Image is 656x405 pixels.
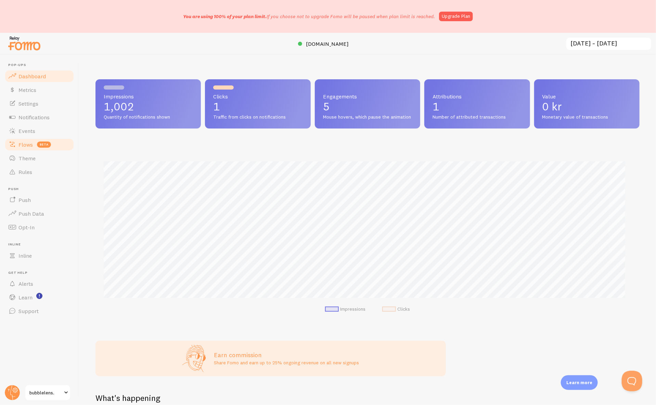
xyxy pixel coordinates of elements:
[8,63,75,67] span: Pop-ups
[561,375,598,390] div: Learn more
[214,351,359,359] h3: Earn commission
[622,371,642,391] iframe: Help Scout Beacon - Open
[4,207,75,220] a: Push Data
[4,277,75,291] a: Alerts
[18,141,33,148] span: Flows
[25,384,71,401] a: bubblelens.
[4,165,75,179] a: Rules
[18,155,36,162] span: Theme
[566,379,592,386] p: Learn more
[18,294,33,301] span: Learn
[542,94,631,99] span: Value
[95,393,160,403] h2: What's happening
[214,359,359,366] p: Share Fomo and earn up to 25% ongoing revenue on all new signups
[18,210,44,217] span: Push Data
[8,271,75,275] span: Get Help
[213,94,302,99] span: Clicks
[4,220,75,234] a: Opt-In
[433,94,522,99] span: Attributions
[4,193,75,207] a: Push
[18,197,31,203] span: Push
[213,101,302,112] p: 1
[433,101,522,112] p: 1
[18,224,35,231] span: Opt-In
[4,291,75,304] a: Learn
[18,280,33,287] span: Alerts
[4,304,75,318] a: Support
[323,101,412,112] p: 5
[18,73,46,80] span: Dashboard
[542,100,562,113] span: 0 kr
[4,110,75,124] a: Notifications
[18,168,32,175] span: Rules
[18,100,38,107] span: Settings
[439,12,473,21] a: Upgrade Plan
[323,94,412,99] span: Engagements
[37,141,51,148] span: beta
[8,187,75,191] span: Push
[18,114,50,121] span: Notifications
[29,389,62,397] span: bubblelens.
[4,124,75,138] a: Events
[4,138,75,151] a: Flows beta
[325,306,366,312] li: Impressions
[36,293,42,299] svg: <p>Watch New Feature Tutorials!</p>
[8,242,75,247] span: Inline
[542,114,631,120] span: Monetary value of transactions
[7,35,41,52] img: fomo-relay-logo-orange.svg
[382,306,410,312] li: Clicks
[4,83,75,97] a: Metrics
[18,127,35,134] span: Events
[18,252,32,259] span: Inline
[183,13,435,20] p: If you choose not to upgrade Fomo will be paused when plan limit is reached.
[4,151,75,165] a: Theme
[104,94,193,99] span: Impressions
[183,13,267,19] span: You are using 100% of your plan limit.
[323,114,412,120] span: Mouse hovers, which pause the animation
[433,114,522,120] span: Number of attributed transactions
[4,97,75,110] a: Settings
[18,308,39,314] span: Support
[213,114,302,120] span: Traffic from clicks on notifications
[18,86,36,93] span: Metrics
[104,114,193,120] span: Quantity of notifications shown
[104,101,193,112] p: 1,002
[4,69,75,83] a: Dashboard
[4,249,75,262] a: Inline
